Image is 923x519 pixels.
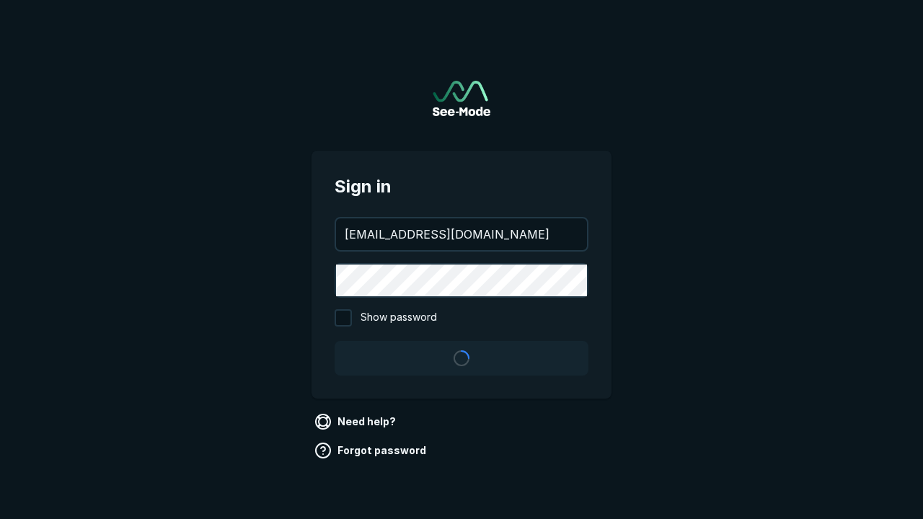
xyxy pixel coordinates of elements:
a: Go to sign in [433,81,490,116]
span: Show password [361,309,437,327]
input: your@email.com [336,218,587,250]
a: Forgot password [312,439,432,462]
span: Sign in [335,174,588,200]
img: See-Mode Logo [433,81,490,116]
a: Need help? [312,410,402,433]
